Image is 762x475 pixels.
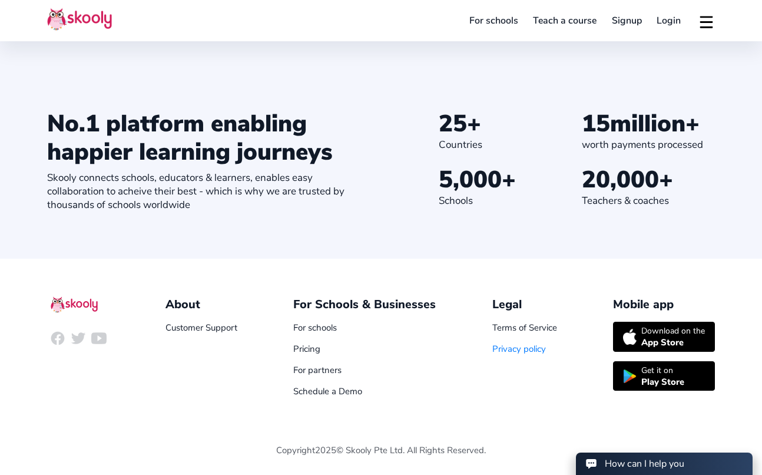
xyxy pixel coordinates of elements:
a: Signup [604,11,650,30]
span: 5,000 [439,164,502,196]
img: icon-apple [623,329,637,345]
img: Skooly [47,8,112,31]
div: Get it on [641,365,684,376]
a: logo twitter [68,331,88,349]
div: Download on the [641,325,705,337]
ion-icon: logo twitter [71,331,86,346]
div: Copyright © Skooly Pte Ltd. All Rights Reserved. [47,397,715,475]
div: Schools [439,194,572,207]
span: 25 [439,108,467,140]
div: Legal [492,296,557,312]
span: 20,000 [582,164,659,196]
div: + [582,166,715,194]
ion-icon: logo youtube [91,331,107,346]
a: Pricing [293,343,320,355]
a: For schools [462,11,526,30]
a: logo youtube [88,331,109,349]
img: icon-playstore [623,370,637,383]
div: Skooly connects schools, educators & learners, enables easy collaboration to acheive their best -... [47,171,354,212]
div: For Schools & Businesses [293,296,436,312]
div: worth payments processed [582,138,715,151]
a: logo facebook [47,331,68,349]
a: For partners [293,364,342,376]
div: Mobile app [613,296,715,312]
a: Privacy policy [492,343,546,355]
span: 15 [582,108,610,140]
a: Customer Support [165,322,237,334]
div: + [439,166,572,194]
a: Schedule a Demo [293,385,362,397]
a: For schools [293,322,337,334]
div: About [165,296,237,312]
a: Download on theApp Store [613,322,715,352]
img: Skooly [51,296,98,313]
span: 2025 [315,444,336,456]
ion-icon: logo facebook [50,331,65,346]
div: + [439,110,572,138]
div: Teachers & coaches [582,194,715,207]
div: Play Store [641,376,684,388]
div: App Store [641,337,705,348]
div: million+ [582,110,715,138]
button: menu outline [698,11,715,31]
a: Get it onPlay Store [613,361,715,391]
a: Login [650,11,689,30]
div: No.1 platform enabling happier learning journeys [47,110,354,166]
div: Countries [439,138,572,151]
a: Teach a course [525,11,604,30]
a: Terms of Service [492,322,557,334]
